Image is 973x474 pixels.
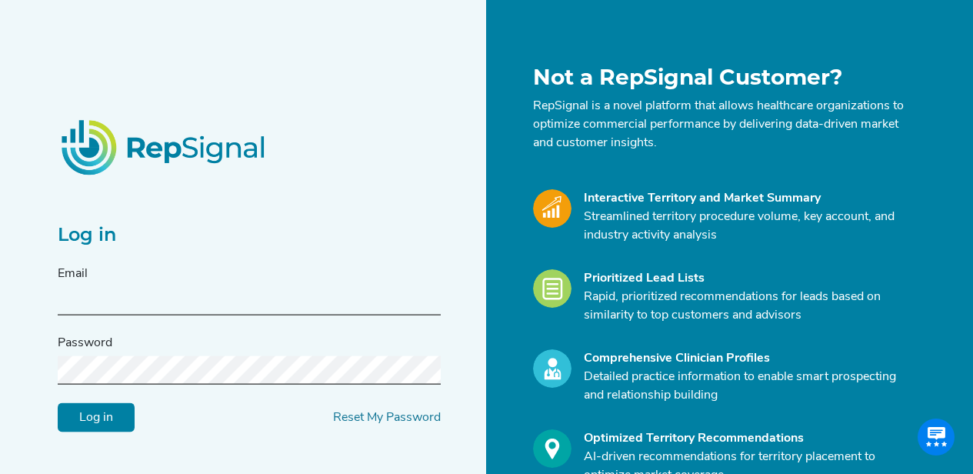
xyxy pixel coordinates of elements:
[584,189,907,208] div: Interactive Territory and Market Summary
[533,429,571,468] img: Optimize_Icon.261f85db.svg
[584,368,907,405] p: Detailed practice information to enable smart prospecting and relationship building
[584,269,907,288] div: Prioritized Lead Lists
[533,269,571,308] img: Leads_Icon.28e8c528.svg
[333,412,441,424] a: Reset My Password
[584,288,907,325] p: Rapid, prioritized recommendations for leads based on similarity to top customers and advisors
[58,403,135,432] input: Log in
[584,429,907,448] div: Optimized Territory Recommendations
[584,208,907,245] p: Streamlined territory procedure volume, key account, and industry activity analysis
[533,97,907,152] p: RepSignal is a novel platform that allows healthcare organizations to optimize commercial perform...
[58,224,441,246] h2: Log in
[533,65,907,91] h1: Not a RepSignal Customer?
[533,349,571,388] img: Profile_Icon.739e2aba.svg
[42,101,287,193] img: RepSignalLogo.20539ed3.png
[58,265,88,283] label: Email
[584,349,907,368] div: Comprehensive Clinician Profiles
[533,189,571,228] img: Market_Icon.a700a4ad.svg
[58,334,112,352] label: Password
